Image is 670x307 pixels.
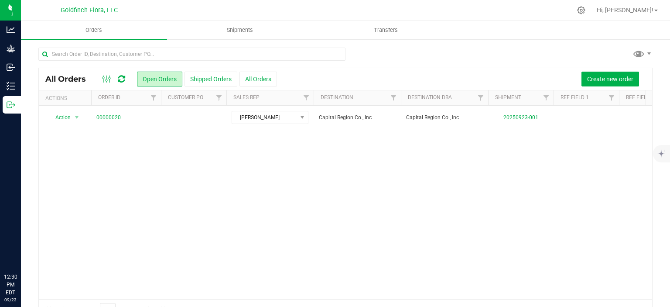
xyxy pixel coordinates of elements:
span: Capital Region Co., Inc [319,114,396,122]
a: Filter [212,90,226,105]
a: Ref Field 2 [626,94,654,100]
span: [PERSON_NAME] [232,111,297,124]
span: select [72,111,82,124]
a: Orders [21,21,167,39]
a: Filter [474,90,488,105]
button: Create new order [581,72,639,86]
span: Create new order [587,76,633,83]
a: Ref Field 1 [561,94,589,100]
a: Filter [539,90,554,105]
a: Order ID [98,94,120,100]
iframe: Resource center [9,237,35,263]
span: Transfers [362,26,410,34]
button: Open Orders [137,72,182,86]
span: Shipments [215,26,265,34]
a: Filter [605,90,619,105]
a: Shipment [495,94,521,100]
a: Destination DBA [408,94,452,100]
span: Capital Region Co., Inc [406,114,483,122]
p: 12:30 PM EDT [4,273,17,297]
a: 20250923-001 [503,114,538,121]
a: Filter [386,90,401,105]
a: Transfers [313,21,459,39]
div: Actions [45,95,88,101]
iframe: Resource center unread badge [26,236,36,246]
span: Orders [74,26,114,34]
a: Shipments [167,21,313,39]
div: Manage settings [576,6,587,14]
span: Goldfinch Flora, LLC [61,7,118,14]
inline-svg: Grow [7,44,15,53]
input: Search Order ID, Destination, Customer PO... [38,48,345,61]
span: Hi, [PERSON_NAME]! [597,7,653,14]
p: 09/23 [4,297,17,303]
a: Filter [299,90,314,105]
a: Destination [321,94,353,100]
button: All Orders [239,72,277,86]
a: Sales Rep [233,94,260,100]
inline-svg: Outbound [7,100,15,109]
span: Action [48,111,71,124]
button: Shipped Orders [185,72,237,86]
a: 00000020 [96,114,121,122]
inline-svg: Analytics [7,25,15,34]
inline-svg: Inventory [7,82,15,90]
a: Customer PO [168,94,203,100]
inline-svg: Inbound [7,63,15,72]
a: Filter [147,90,161,105]
span: All Orders [45,74,95,84]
